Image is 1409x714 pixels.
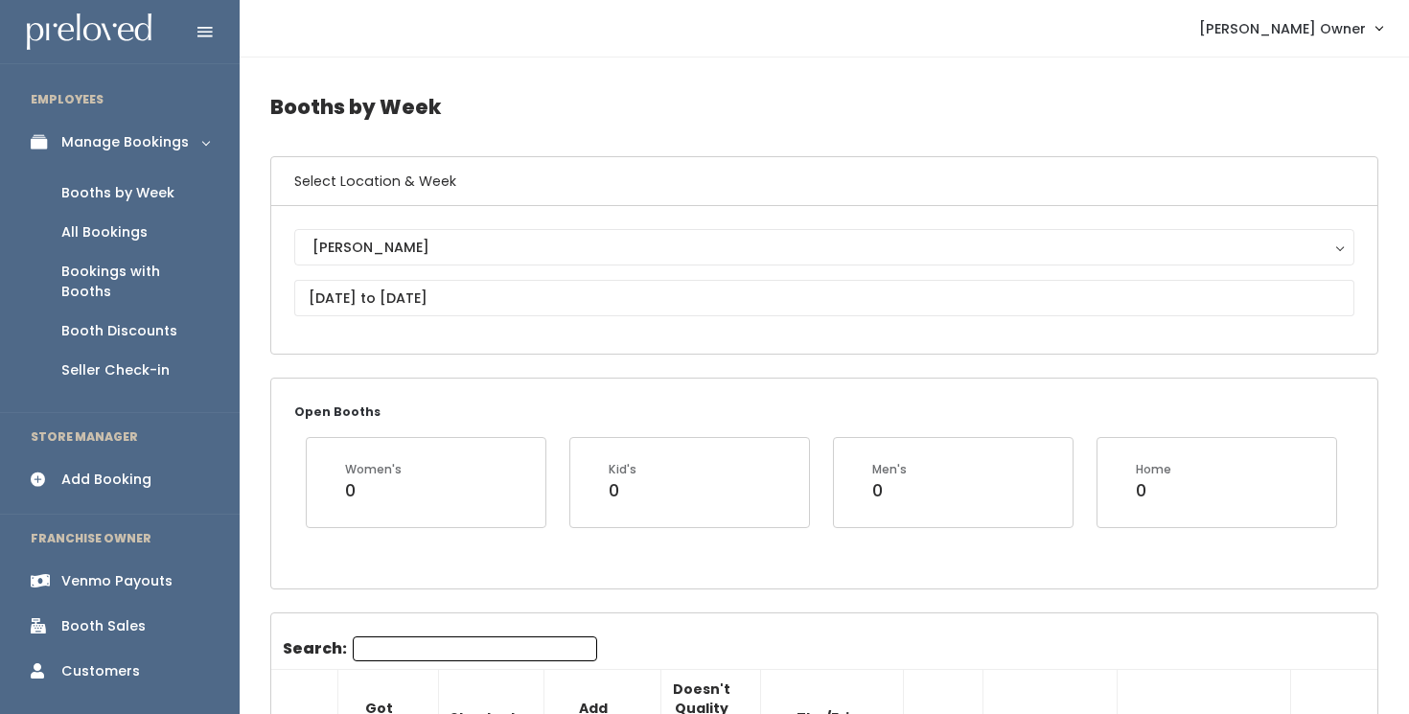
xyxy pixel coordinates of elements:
[61,183,174,203] div: Booths by Week
[1136,478,1171,503] div: 0
[609,461,636,478] div: Kid's
[294,403,381,420] small: Open Booths
[61,262,209,302] div: Bookings with Booths
[872,478,907,503] div: 0
[1136,461,1171,478] div: Home
[1199,18,1366,39] span: [PERSON_NAME] Owner
[61,616,146,636] div: Booth Sales
[270,81,1378,133] h4: Booths by Week
[61,571,173,591] div: Venmo Payouts
[294,280,1354,316] input: September 27 - October 3, 2025
[61,661,140,681] div: Customers
[61,132,189,152] div: Manage Bookings
[27,13,151,51] img: preloved logo
[61,360,170,380] div: Seller Check-in
[345,461,402,478] div: Women's
[872,461,907,478] div: Men's
[353,636,597,661] input: Search:
[283,636,597,661] label: Search:
[271,157,1377,206] h6: Select Location & Week
[1180,8,1401,49] a: [PERSON_NAME] Owner
[609,478,636,503] div: 0
[61,222,148,242] div: All Bookings
[61,470,151,490] div: Add Booking
[312,237,1336,258] div: [PERSON_NAME]
[61,321,177,341] div: Booth Discounts
[345,478,402,503] div: 0
[294,229,1354,265] button: [PERSON_NAME]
